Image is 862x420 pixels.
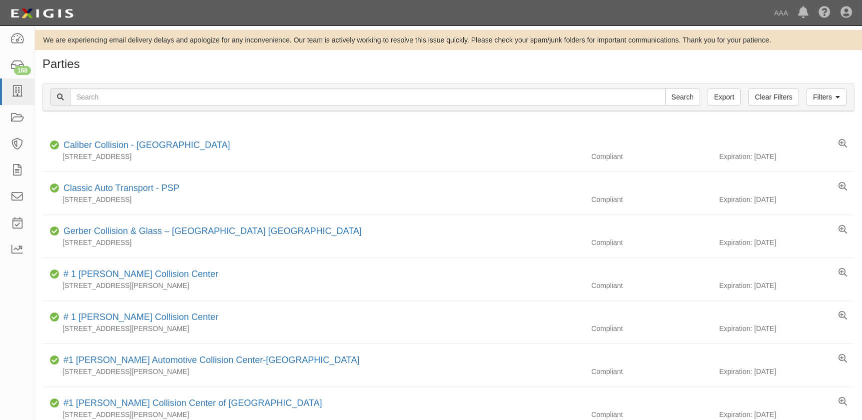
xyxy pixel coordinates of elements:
a: #1 [PERSON_NAME] Automotive Collision Center-[GEOGRAPHIC_DATA] [63,355,360,365]
div: We are experiencing email delivery delays and apologize for any inconvenience. Our team is active... [35,35,862,45]
div: Classic Auto Transport - PSP [59,182,179,195]
i: Compliant [50,142,59,149]
div: Expiration: [DATE] [719,151,855,161]
input: Search [665,88,700,105]
i: Compliant [50,228,59,235]
a: # 1 [PERSON_NAME] Collision Center [63,312,218,322]
div: Expiration: [DATE] [719,194,855,204]
div: [STREET_ADDRESS][PERSON_NAME] [42,409,584,419]
i: Compliant [50,314,59,321]
img: logo-5460c22ac91f19d4615b14bd174203de0afe785f0fc80cf4dbbc73dc1793850b.png [7,4,76,22]
div: [STREET_ADDRESS] [42,194,584,204]
div: # 1 Cochran Collision Center [59,268,218,281]
a: # 1 [PERSON_NAME] Collision Center [63,269,218,279]
div: Caliber Collision - Gainesville [59,139,230,152]
a: Export [708,88,741,105]
a: View results summary [839,139,847,149]
div: Compliant [584,366,719,376]
a: Filters [807,88,847,105]
a: View results summary [839,225,847,235]
a: View results summary [839,354,847,364]
div: #1 Cochran Collision Center of Greensburg [59,397,322,410]
i: Compliant [50,271,59,278]
div: Compliant [584,194,719,204]
div: [STREET_ADDRESS][PERSON_NAME] [42,366,584,376]
a: Gerber Collision & Glass – [GEOGRAPHIC_DATA] [GEOGRAPHIC_DATA] [63,226,362,236]
a: AAA [769,3,793,23]
div: Expiration: [DATE] [719,280,855,290]
div: [STREET_ADDRESS] [42,151,584,161]
div: Gerber Collision & Glass – Houston Brighton [59,225,362,238]
div: Expiration: [DATE] [719,409,855,419]
a: Classic Auto Transport - PSP [63,183,179,193]
div: [STREET_ADDRESS][PERSON_NAME] [42,323,584,333]
i: Compliant [50,357,59,364]
a: View results summary [839,182,847,192]
a: #1 [PERSON_NAME] Collision Center of [GEOGRAPHIC_DATA] [63,398,322,408]
div: Compliant [584,409,719,419]
div: Expiration: [DATE] [719,323,855,333]
a: View results summary [839,311,847,321]
a: Caliber Collision - [GEOGRAPHIC_DATA] [63,140,230,150]
div: [STREET_ADDRESS][PERSON_NAME] [42,280,584,290]
div: [STREET_ADDRESS] [42,237,584,247]
div: # 1 Cochran Collision Center [59,311,218,324]
i: Help Center - Complianz [819,7,831,19]
div: Expiration: [DATE] [719,366,855,376]
div: 168 [14,66,31,75]
h1: Parties [42,57,855,70]
div: Expiration: [DATE] [719,237,855,247]
a: View results summary [839,397,847,407]
input: Search [70,88,666,105]
div: Compliant [584,151,719,161]
div: Compliant [584,237,719,247]
a: View results summary [839,268,847,278]
div: Compliant [584,323,719,333]
i: Compliant [50,185,59,192]
a: Clear Filters [748,88,799,105]
div: #1 Cochran Automotive Collision Center-Monroeville [59,354,360,367]
i: Compliant [50,400,59,407]
div: Compliant [584,280,719,290]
